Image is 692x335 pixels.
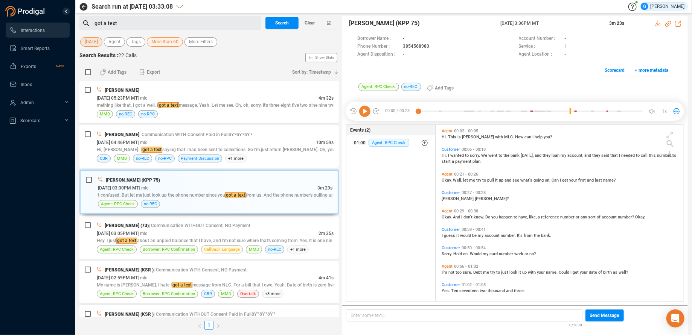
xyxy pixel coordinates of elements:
span: 00:00 / 03:23 [380,106,418,117]
span: wanted [450,153,465,158]
span: bank. [541,233,551,238]
span: Agent: RPC Check [100,246,134,253]
span: More than 60 [151,37,178,47]
span: CBR [204,290,212,297]
span: no-RPC [141,111,155,118]
a: Inbox [9,77,64,92]
span: Borrower Name : [357,35,399,43]
span: work [514,252,524,256]
span: Inbox [21,82,32,87]
span: I [619,153,621,158]
span: More Filters [189,37,213,47]
div: Hi, [PERSON_NAME]. I saying that I had been sent to collections. So I'm just return [PERSON_NAME]... [97,146,334,153]
span: got a text [95,20,117,26]
span: no-REC [136,155,149,162]
span: no-REC [268,246,281,253]
a: Interactions [9,23,64,38]
span: they [592,153,601,158]
span: Hi. [442,153,448,158]
span: going [533,178,545,183]
span: let [463,178,469,183]
span: would [460,233,472,238]
button: Agent [104,37,125,47]
span: CallBack Language [204,246,240,253]
div: Hey. I just about an unpaid balance that I have, and I'm not sure where that's coming from. Yes. ... [97,237,334,244]
span: [PERSON_NAME] [442,196,475,201]
li: Exports [6,59,70,74]
span: a [452,159,455,164]
span: account [485,233,501,238]
span: New! [56,59,64,74]
span: Borrower: RPC Confirmation [143,290,195,297]
span: to [465,153,470,158]
span: any [581,215,588,220]
button: Search [265,17,299,29]
span: + more metadata [635,64,669,76]
span: [PERSON_NAME] [105,88,139,93]
span: Payment Discussion [181,155,219,162]
span: | mlc [138,231,147,236]
button: Clear [299,17,321,29]
span: name. [546,270,559,275]
span: and [535,153,543,158]
span: Customer [442,246,460,250]
span: look [509,270,518,275]
span: Hi. [442,135,448,139]
span: as [613,270,619,275]
span: reference [541,215,560,220]
span: it [456,233,460,238]
span: what's [520,178,533,183]
span: Scorecard [605,64,625,76]
span: three. [514,288,525,293]
span: on. [545,178,552,183]
span: no-REC [144,200,157,208]
div: [PERSON_NAME] (KSR )| Communication WITH Consent, NO Payment[DATE] 02:59PM MT| mlc4m 41sMy name i... [79,261,339,303]
span: me [483,270,490,275]
span: Events (2) [350,127,370,133]
span: MMD [221,290,231,297]
span: that [610,153,619,158]
div: [PERSON_NAME][DATE] 05:23PM MT| mlc4m 32smething like that. I got a well, Igot a textmessage. Yea... [79,81,339,123]
span: 00:02 - 00:05 [453,129,480,133]
span: get [562,178,569,183]
span: Agent: RPC Check [100,290,134,297]
span: - [403,35,405,43]
span: they [543,153,552,158]
span: [PERSON_NAME]? [475,196,509,201]
span: MLC. [504,135,515,139]
span: 00:29 - 00:38 [453,209,480,214]
span: the [534,233,541,238]
span: to [482,178,487,183]
span: Okay. [442,215,453,220]
span: try [476,178,482,183]
span: [DATE] 3:30PM MT [500,20,601,27]
span: number [657,153,672,158]
span: Borrower: RPC Confirmation [143,246,195,253]
span: happen [499,215,514,220]
span: thousand [488,288,506,293]
span: Debt [473,270,483,275]
div: [PERSON_NAME] [641,3,684,10]
span: Admin [20,100,34,105]
span: | mlc [139,185,148,191]
span: 00:06 - 00:18 [460,147,487,152]
a: 1 [205,321,213,329]
span: sort [588,215,597,220]
span: 2m 35s [319,231,334,236]
span: Clear [305,17,315,29]
span: number? [618,215,635,220]
span: like, [529,215,538,220]
span: [DATE] [85,37,98,47]
span: Agent [442,209,453,214]
span: two [480,288,488,293]
span: And [453,215,461,220]
span: right [216,324,221,328]
span: +1 more [287,246,309,253]
span: Agent [442,129,453,133]
span: Search Results : [79,52,118,58]
button: Scorecard [601,64,629,76]
span: start [442,159,452,164]
span: you [491,215,499,220]
span: to [672,153,676,158]
span: Agent [108,37,120,47]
